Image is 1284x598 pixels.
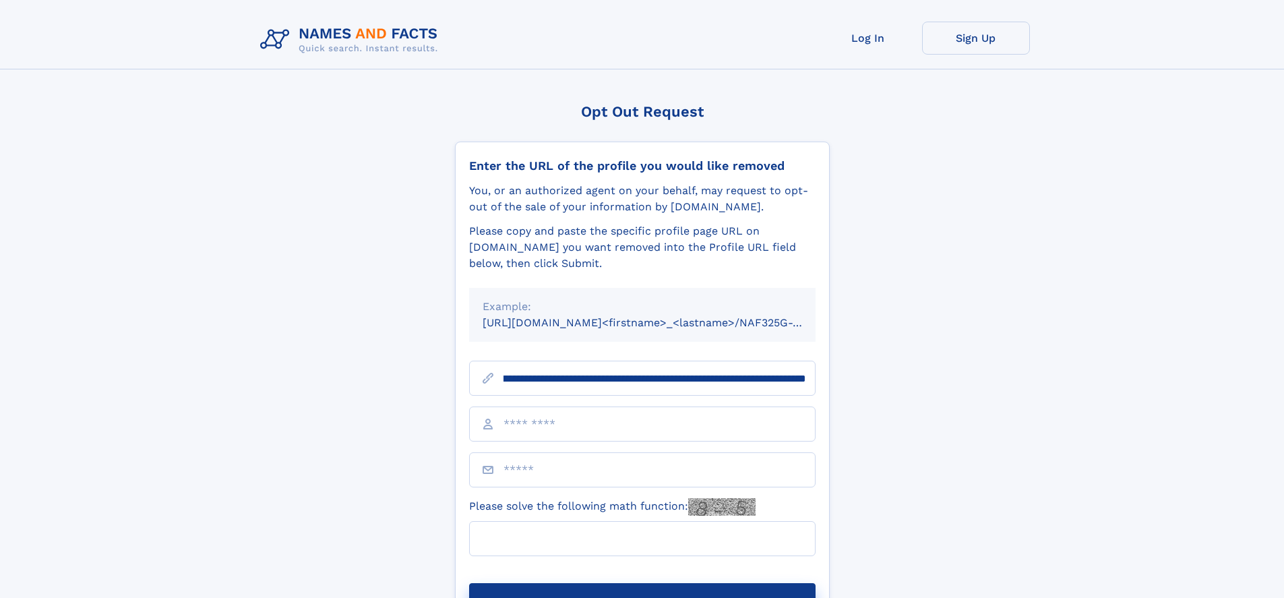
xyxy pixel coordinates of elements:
[469,498,756,516] label: Please solve the following math function:
[469,158,816,173] div: Enter the URL of the profile you would like removed
[483,316,841,329] small: [URL][DOMAIN_NAME]<firstname>_<lastname>/NAF325G-xxxxxxxx
[455,103,830,120] div: Opt Out Request
[814,22,922,55] a: Log In
[255,22,449,58] img: Logo Names and Facts
[483,299,802,315] div: Example:
[922,22,1030,55] a: Sign Up
[469,183,816,215] div: You, or an authorized agent on your behalf, may request to opt-out of the sale of your informatio...
[469,223,816,272] div: Please copy and paste the specific profile page URL on [DOMAIN_NAME] you want removed into the Pr...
